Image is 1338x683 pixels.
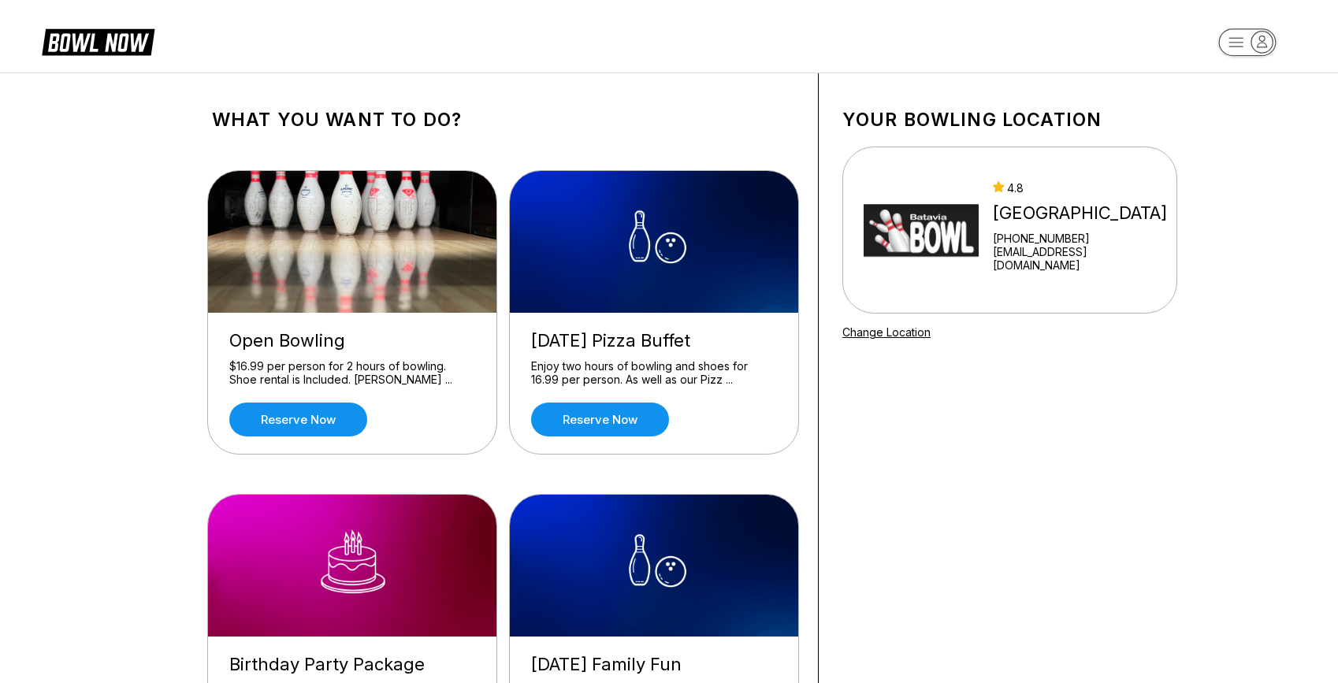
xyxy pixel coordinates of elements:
[531,330,777,351] div: [DATE] Pizza Buffet
[229,654,475,675] div: Birthday Party Package
[531,403,669,436] a: Reserve now
[510,171,800,313] img: Wednesday Pizza Buffet
[229,330,475,351] div: Open Bowling
[212,109,794,131] h1: What you want to do?
[229,403,367,436] a: Reserve now
[993,202,1170,224] div: [GEOGRAPHIC_DATA]
[993,245,1170,272] a: [EMAIL_ADDRESS][DOMAIN_NAME]
[510,495,800,637] img: Friday Family Fun
[229,359,475,387] div: $16.99 per person for 2 hours of bowling. Shoe rental is Included. [PERSON_NAME] ...
[864,171,979,289] img: Batavia Bowl
[993,232,1170,245] div: [PHONE_NUMBER]
[208,495,498,637] img: Birthday Party Package
[531,654,777,675] div: [DATE] Family Fun
[993,181,1170,195] div: 4.8
[208,171,498,313] img: Open Bowling
[842,325,931,339] a: Change Location
[531,359,777,387] div: Enjoy two hours of bowling and shoes for 16.99 per person. As well as our Pizz ...
[842,109,1177,131] h1: Your bowling location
